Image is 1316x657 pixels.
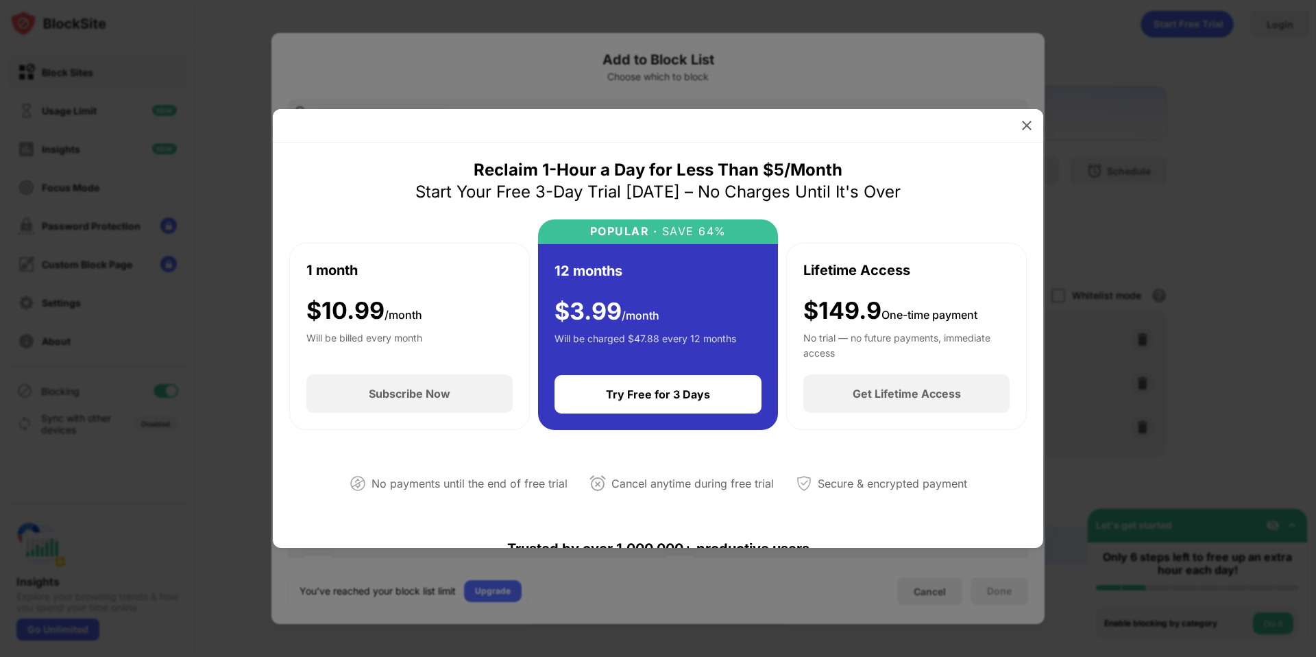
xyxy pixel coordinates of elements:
[803,260,910,280] div: Lifetime Access
[371,474,568,494] div: No payments until the end of free trial
[555,261,622,281] div: 12 months
[818,474,967,494] div: Secure & encrypted payment
[606,387,710,401] div: Try Free for 3 Days
[306,331,422,358] div: Will be billed every month
[803,331,1010,358] div: No trial — no future payments, immediate access
[803,297,977,325] div: $149.9
[369,387,450,401] div: Subscribe Now
[622,309,659,322] span: /month
[657,225,727,238] div: SAVE 64%
[415,181,901,203] div: Start Your Free 3-Day Trial [DATE] – No Charges Until It's Over
[590,225,658,238] div: POPULAR ·
[611,474,774,494] div: Cancel anytime during free trial
[589,475,606,492] img: cancel-anytime
[555,298,659,326] div: $ 3.99
[385,308,422,322] span: /month
[474,159,842,181] div: Reclaim 1-Hour a Day for Less Than $5/Month
[853,387,961,401] div: Get Lifetime Access
[555,331,736,359] div: Will be charged $47.88 every 12 months
[306,260,358,280] div: 1 month
[796,475,812,492] img: secured-payment
[881,308,977,322] span: One-time payment
[306,297,422,325] div: $ 10.99
[289,516,1027,582] div: Trusted by over 1,000,000+ productive users
[350,475,366,492] img: not-paying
